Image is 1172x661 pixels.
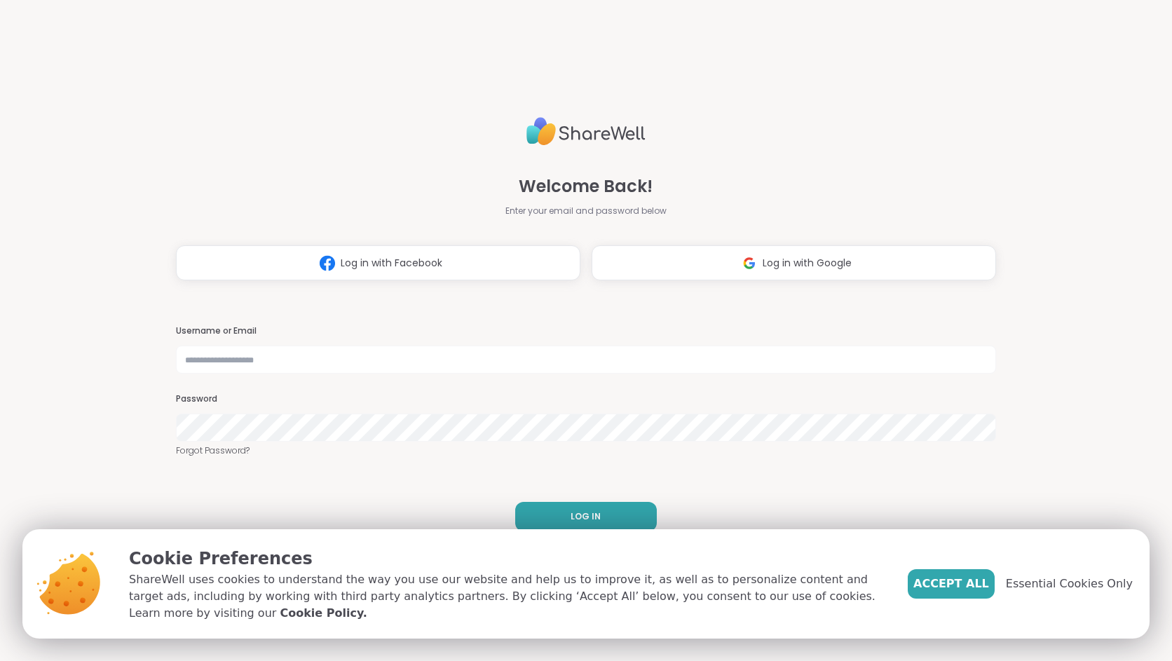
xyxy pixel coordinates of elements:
a: Cookie Policy. [280,605,367,622]
span: Log in with Google [763,256,852,271]
p: ShareWell uses cookies to understand the way you use our website and help us to improve it, as we... [129,571,885,622]
img: ShareWell Logomark [314,250,341,276]
p: Cookie Preferences [129,546,885,571]
img: ShareWell Logo [526,111,646,151]
button: Log in with Google [592,245,996,280]
h3: Password [176,393,996,405]
button: Accept All [908,569,995,599]
span: Essential Cookies Only [1006,575,1133,592]
h3: Username or Email [176,325,996,337]
button: Log in with Facebook [176,245,580,280]
span: Welcome Back! [519,174,653,199]
span: Accept All [913,575,989,592]
a: Forgot Password? [176,444,996,457]
span: Log in with Facebook [341,256,442,271]
img: ShareWell Logomark [736,250,763,276]
span: Enter your email and password below [505,205,667,217]
button: LOG IN [515,502,657,531]
span: LOG IN [571,510,601,523]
